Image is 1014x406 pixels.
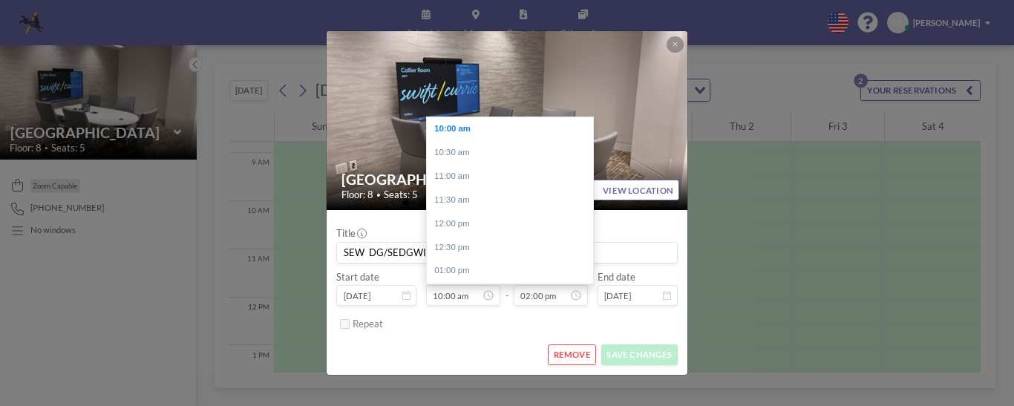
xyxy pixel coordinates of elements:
div: 10:00 am [427,117,601,141]
button: REMOVE [548,344,596,365]
h2: [GEOGRAPHIC_DATA] [341,171,674,189]
label: Title [336,227,365,239]
label: Start date [336,271,379,283]
span: Floor: 8 [341,189,373,200]
span: • [376,190,381,199]
div: 11:00 am [427,165,601,189]
div: 10:30 am [427,141,601,165]
span: - [506,275,509,302]
span: Seats: 5 [384,189,418,200]
div: 11:30 am [427,189,601,212]
div: 12:00 pm [427,212,601,236]
input: (No title) [337,243,676,263]
label: End date [598,271,635,283]
button: SAVE CHANGES [601,344,678,365]
button: VIEW LOCATION [577,180,679,200]
div: 01:00 pm [427,259,601,283]
label: Repeat [353,318,383,330]
div: 12:30 pm [427,236,601,260]
div: 01:30 pm [427,283,601,307]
